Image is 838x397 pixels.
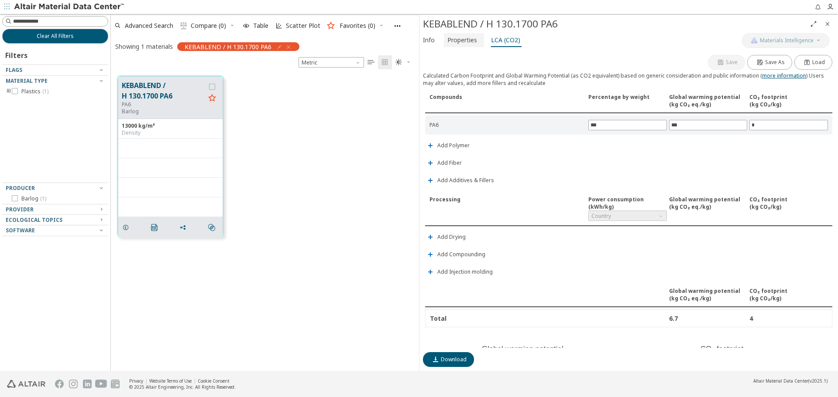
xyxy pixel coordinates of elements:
[122,80,205,101] button: KEBABLEND / H 130.1700 PA6
[430,314,586,322] div: Total
[669,93,748,108] div: Global warming potential ( kg CO₂ eq./kg )
[423,154,466,172] button: Add Fiber
[726,59,738,66] span: Save
[151,224,158,231] i: 
[122,108,205,115] p: Barlog
[40,195,46,202] span: ( 1 )
[6,184,35,192] span: Producer
[191,23,226,29] span: Compare (0)
[129,384,236,390] div: © 2025 Altair Engineering, Inc. All Rights Reserved.
[423,33,435,47] span: Info
[111,69,419,371] div: grid
[115,42,173,51] div: Showing 1 materials
[429,196,586,221] div: Processing
[2,76,108,86] button: Material Type
[447,33,477,47] span: Properties
[437,269,493,275] span: Add Injection molding
[423,172,498,189] button: Add Additives & Fillers
[299,57,364,68] div: Unit System
[6,227,35,234] span: Software
[180,22,187,29] i: 
[669,196,748,221] div: Global warming potential ( kg CO₂ eq./kg )
[185,43,271,51] span: KEBABLEND / H 130.1700 PA6
[762,72,806,79] a: more information
[6,88,12,95] i: toogle group
[753,378,828,384] div: (v2025.1)
[491,33,520,47] span: LCA (CO2)
[423,228,470,246] button: Add Drying
[42,88,48,95] span: ( 1 )
[753,378,808,384] span: Altair Material Data Center
[2,65,108,75] button: Flags
[423,263,497,281] button: Add Injection molding
[118,219,137,236] button: Details
[198,378,230,384] a: Cookie Consent
[2,183,108,193] button: Producer
[6,66,22,74] span: Flags
[2,44,32,64] div: Filters
[6,206,34,213] span: Provider
[129,378,143,384] a: Privacy
[2,29,108,44] button: Clear All Filters
[253,23,268,29] span: Table
[749,314,828,322] div: 4
[669,287,748,302] div: Global warming potential ( kg CO₂ eq./kg )
[437,252,485,257] span: Add Compounding
[6,216,62,224] span: Ecological Topics
[437,160,462,166] span: Add Fiber
[765,59,785,66] span: Save As
[441,356,467,363] span: Download
[423,352,474,367] button: Download
[749,287,828,302] div: CO₂ footprint ( kg CO₂/kg )
[437,143,470,148] span: Add Polymer
[6,77,48,85] span: Material Type
[588,210,667,221] span: Country
[437,178,494,183] span: Add Additives & Fillers
[364,55,378,69] button: Table View
[21,195,46,202] span: Barlog
[208,224,215,231] i: 
[2,225,108,236] button: Software
[392,55,415,69] button: Theme
[742,33,829,48] button: AI CopilotMaterials Intelligence
[367,59,374,66] i: 
[175,219,194,236] button: Share
[205,92,219,105] button: Favorite
[423,246,489,263] button: Add Compounding
[395,59,402,66] i: 
[751,37,758,44] img: AI Copilot
[429,121,586,129] div: PA6
[807,17,821,31] button: Full Screen
[708,55,745,70] button: Save
[381,59,388,66] i: 
[14,3,125,11] img: Altair Material Data Center
[299,57,364,68] span: Metric
[423,72,835,87] div: Calculated Carbon Footprint and Global Warming Potential (as CO2 equivalent) based on generic con...
[149,378,192,384] a: Website Terms of Use
[125,23,173,29] span: Advanced Search
[122,129,219,136] div: Density
[204,219,223,236] button: Similar search
[437,234,466,240] span: Add Drying
[588,196,667,221] div: Power consumption ( kWh/kg )
[588,93,667,108] div: Percentage by weight
[749,93,828,108] div: CO₂ footprint ( kg CO₂/kg )
[747,55,792,70] button: Save As
[7,380,45,388] img: Altair Engineering
[749,196,828,221] div: CO₂ footprint ( kg CO₂/kg )
[423,137,474,154] button: Add Polymer
[669,314,747,322] div: 6.7
[429,93,586,108] div: Compounds
[760,37,814,44] span: Materials Intelligence
[2,215,108,225] button: Ecological Topics
[122,122,219,129] div: 13000 kg/m³
[821,17,835,31] button: Close
[37,33,74,40] span: Clear All Filters
[2,204,108,215] button: Provider
[340,23,375,29] span: Favorites (0)
[147,219,165,236] button: PDF Download
[423,17,807,31] div: KEBABLEND / H 130.1700 PA6
[286,23,320,29] span: Scatter Plot
[812,59,825,66] span: Load
[794,55,832,70] button: Load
